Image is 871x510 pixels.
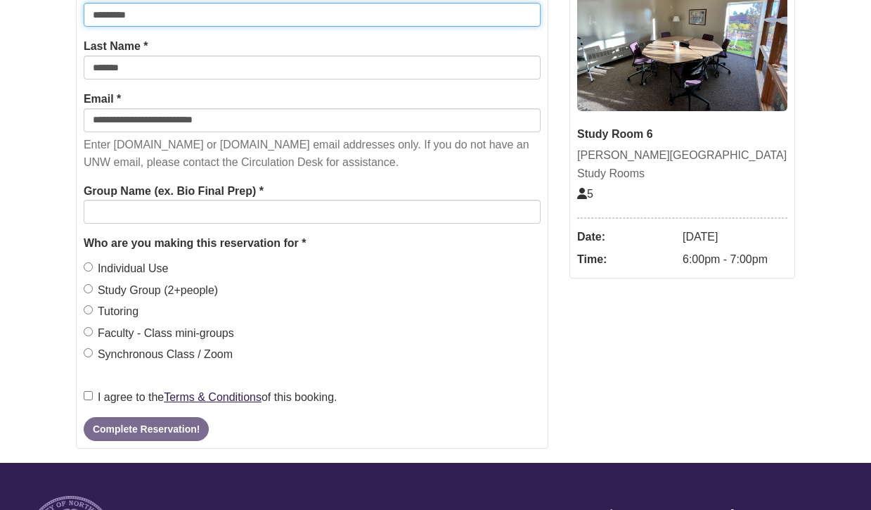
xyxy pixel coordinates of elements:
a: Terms & Conditions [164,391,262,403]
span: The capacity of this space [577,188,593,200]
input: Tutoring [84,305,93,314]
label: Tutoring [84,302,138,321]
input: Synchronous Class / Zoom [84,348,93,357]
label: Last Name * [84,37,148,56]
dd: [DATE] [683,226,787,248]
input: Study Group (2+people) [84,284,93,293]
label: Email * [84,90,121,108]
p: Enter [DOMAIN_NAME] or [DOMAIN_NAME] email addresses only. If you do not have an UNW email, pleas... [84,136,541,172]
label: Group Name (ex. Bio Final Prep) * [84,182,264,200]
button: Complete Reservation! [84,417,209,441]
div: [PERSON_NAME][GEOGRAPHIC_DATA] Study Rooms [577,146,787,182]
input: Faculty - Class mini-groups [84,327,93,336]
input: I agree to theTerms & Conditionsof this booking. [84,391,93,400]
dt: Time: [577,248,676,271]
dd: 6:00pm - 7:00pm [683,248,787,271]
input: Individual Use [84,262,93,272]
div: Study Room 6 [577,125,787,144]
dt: Date: [577,226,676,248]
label: Synchronous Class / Zoom [84,345,233,364]
label: Faculty - Class mini-groups [84,324,234,343]
label: Individual Use [84,260,169,278]
label: Study Group (2+people) [84,281,218,300]
legend: Who are you making this reservation for * [84,234,541,253]
label: I agree to the of this booking. [84,388,337,407]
